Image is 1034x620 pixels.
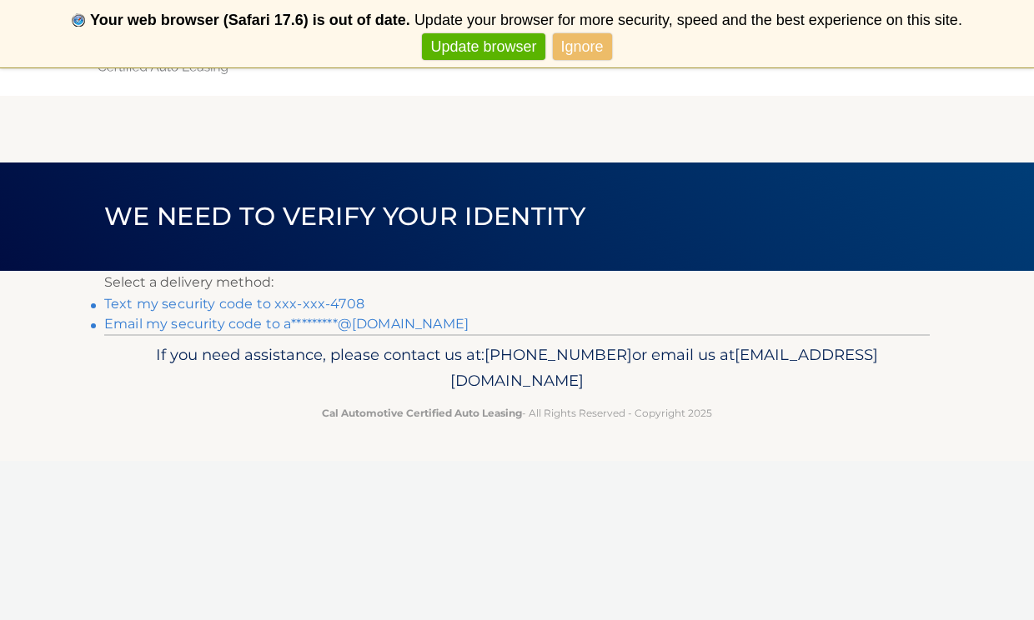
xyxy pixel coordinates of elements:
p: If you need assistance, please contact us at: or email us at [115,342,919,395]
p: - All Rights Reserved - Copyright 2025 [115,404,919,422]
p: Select a delivery method: [104,271,930,294]
span: We need to verify your identity [104,201,585,232]
a: Email my security code to a*********@[DOMAIN_NAME] [104,316,469,332]
span: Update your browser for more security, speed and the best experience on this site. [414,12,962,28]
a: Ignore [553,33,612,61]
b: Your web browser (Safari 17.6) is out of date. [90,12,410,28]
span: [PHONE_NUMBER] [484,345,632,364]
strong: Cal Automotive Certified Auto Leasing [322,407,522,419]
a: Text my security code to xxx-xxx-4708 [104,296,364,312]
a: Update browser [422,33,545,61]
